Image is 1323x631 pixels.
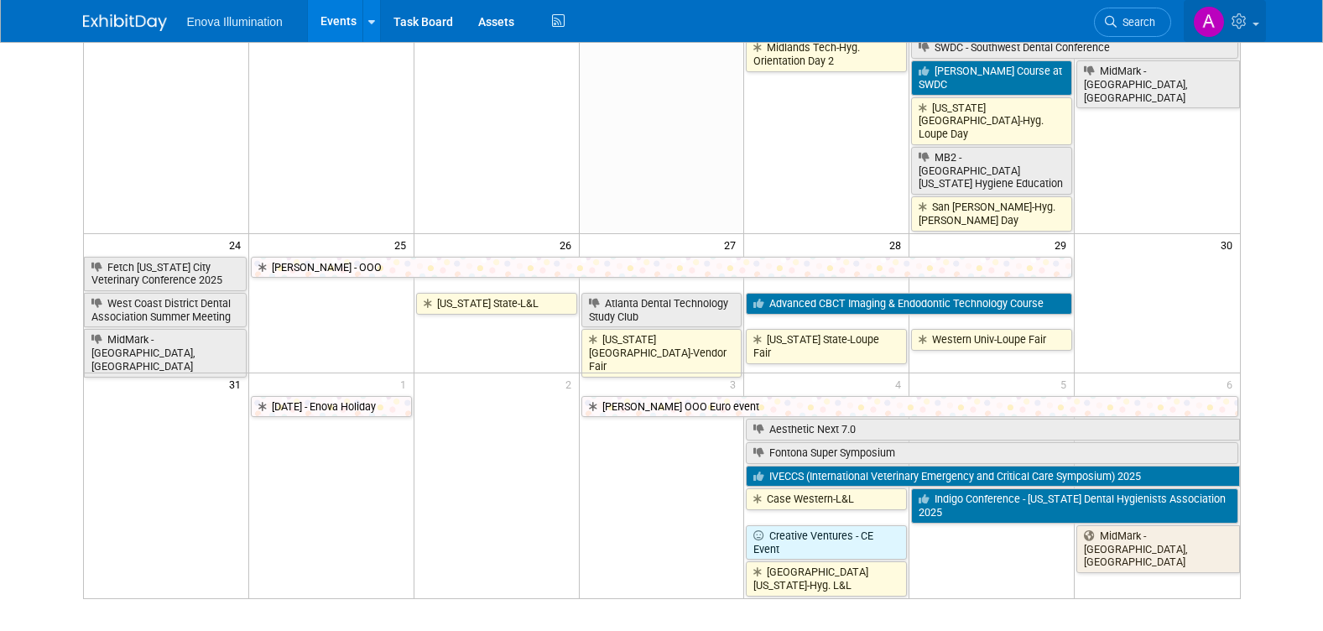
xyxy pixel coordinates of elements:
a: Indigo Conference - [US_STATE] Dental Hygienists Association 2025 [911,488,1237,523]
a: [PERSON_NAME] OOO Euro event [581,396,1238,418]
span: 31 [227,373,248,394]
a: Fontona Super Symposium [746,442,1237,464]
a: [PERSON_NAME] Course at SWDC [911,60,1072,95]
a: San [PERSON_NAME]-Hyg. [PERSON_NAME] Day [911,196,1072,231]
a: SWDC - Southwest Dental Conference [911,37,1237,59]
a: [PERSON_NAME] - OOO [251,257,1072,279]
span: Enova Illumination [187,15,283,29]
a: Advanced CBCT Imaging & Endodontic Technology Course [746,293,1072,315]
span: 6 [1225,373,1240,394]
a: MidMark - [GEOGRAPHIC_DATA], [GEOGRAPHIC_DATA] [84,329,247,377]
span: 5 [1059,373,1074,394]
a: MB2 - [GEOGRAPHIC_DATA][US_STATE] Hygiene Education [911,147,1072,195]
span: 26 [558,234,579,255]
a: [GEOGRAPHIC_DATA][US_STATE]-Hyg. L&L [746,561,907,596]
a: MidMark - [GEOGRAPHIC_DATA], [GEOGRAPHIC_DATA] [1076,60,1239,108]
a: Atlanta Dental Technology Study Club [581,293,742,327]
a: Western Univ-Loupe Fair [911,329,1072,351]
span: 2 [564,373,579,394]
span: 24 [227,234,248,255]
a: IVECCS (International Veterinary Emergency and Critical Care Symposium) 2025 [746,466,1239,488]
a: [DATE] - Enova Holiday [251,396,412,418]
span: 30 [1219,234,1240,255]
span: 25 [393,234,414,255]
a: Fetch [US_STATE] City Veterinary Conference 2025 [84,257,247,291]
a: Aesthetic Next 7.0 [746,419,1239,441]
span: 29 [1053,234,1074,255]
a: Creative Ventures - CE Event [746,525,907,560]
img: Andrea Miller [1193,6,1225,38]
a: MidMark - [GEOGRAPHIC_DATA], [GEOGRAPHIC_DATA] [1076,525,1239,573]
span: 1 [398,373,414,394]
a: Search [1094,8,1171,37]
span: 28 [888,234,909,255]
a: [US_STATE][GEOGRAPHIC_DATA]-Hyg. Loupe Day [911,97,1072,145]
span: 27 [722,234,743,255]
a: [US_STATE] State-Loupe Fair [746,329,907,363]
a: West Coast District Dental Association Summer Meeting [84,293,247,327]
img: ExhibitDay [83,14,167,31]
a: [US_STATE][GEOGRAPHIC_DATA]-Vendor Fair [581,329,742,377]
a: Case Western-L&L [746,488,907,510]
span: Search [1117,16,1155,29]
span: 3 [728,373,743,394]
a: Midlands Tech-Hyg. Orientation Day 2 [746,37,907,71]
a: [US_STATE] State-L&L [416,293,577,315]
span: 4 [893,373,909,394]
